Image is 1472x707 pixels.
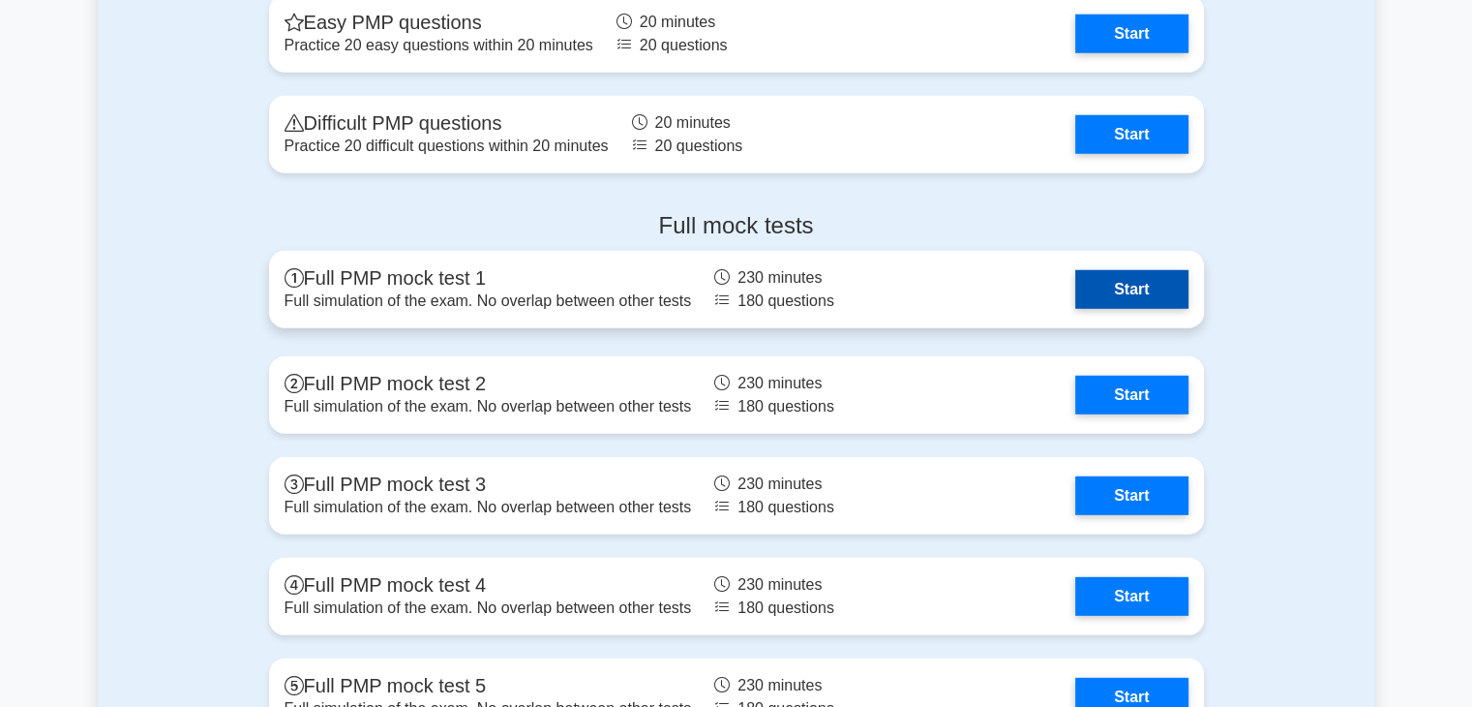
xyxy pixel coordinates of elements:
a: Start [1075,115,1187,154]
h4: Full mock tests [269,212,1204,240]
a: Start [1075,376,1187,415]
a: Start [1075,577,1187,616]
a: Start [1075,270,1187,309]
a: Start [1075,15,1187,53]
a: Start [1075,476,1187,515]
